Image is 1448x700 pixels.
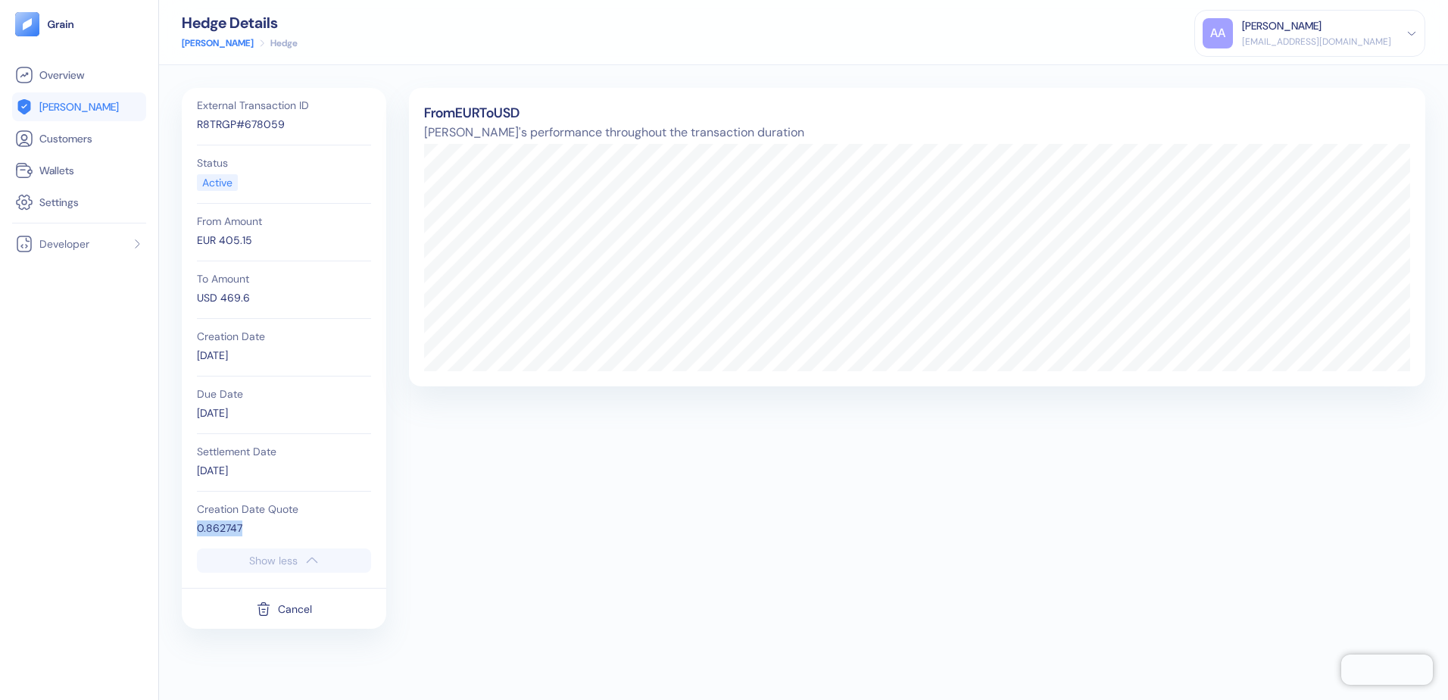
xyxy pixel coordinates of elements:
div: To Amount [197,273,371,284]
a: Settings [15,193,143,211]
button: Cancel [256,595,312,623]
span: [PERSON_NAME]'s performance throughout the transaction duration [424,123,1410,142]
span: Wallets [39,163,74,178]
div: Show less [249,555,298,566]
div: Due Date [197,389,371,399]
span: Customers [39,131,92,146]
div: 0.862747 [197,520,371,536]
div: From EUR To USD [424,103,1410,123]
div: From Amount [197,216,371,227]
div: Status [197,158,371,168]
div: [EMAIL_ADDRESS][DOMAIN_NAME] [1242,35,1391,48]
div: [DATE] [197,463,371,479]
a: Wallets [15,161,143,180]
img: logo-tablet-V2.svg [15,12,39,36]
div: Creation Date [197,331,371,342]
span: Settings [39,195,79,210]
div: Settlement Date [197,446,371,457]
a: Overview [15,66,143,84]
a: [PERSON_NAME] [15,98,143,116]
a: [PERSON_NAME] [182,36,254,50]
span: Overview [39,67,84,83]
div: External Transaction ID [197,100,371,111]
a: Customers [15,130,143,148]
img: logo [47,19,75,30]
div: Creation Date Quote [197,504,371,514]
button: Show less [197,548,371,573]
div: AA [1203,18,1233,48]
div: [DATE] [197,348,371,364]
iframe: Chatra live chat [1341,655,1433,685]
div: R8TRGP#678059 [197,117,371,133]
div: Active [202,175,232,191]
span: Developer [39,236,89,252]
div: USD 469.6 [197,290,371,306]
div: Cancel [278,604,312,614]
div: [PERSON_NAME] [1242,18,1322,34]
div: EUR 405.15 [197,233,371,248]
div: Hedge Details [182,15,298,30]
div: [DATE] [197,405,371,421]
span: [PERSON_NAME] [39,99,119,114]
